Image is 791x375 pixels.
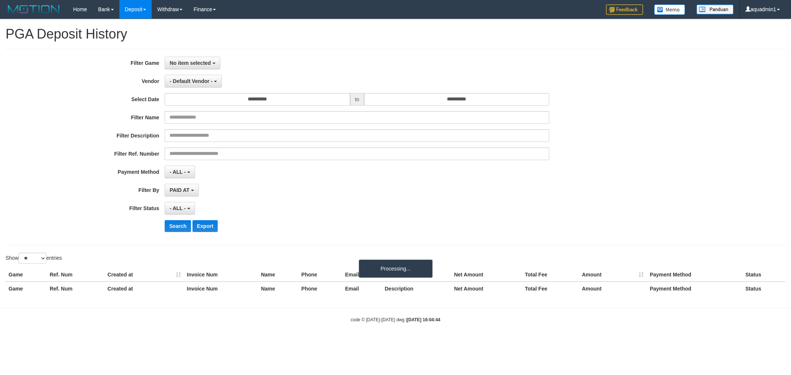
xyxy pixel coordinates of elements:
th: Email [342,282,382,295]
img: panduan.png [696,4,734,14]
button: No item selected [165,57,220,69]
th: Status [742,268,785,282]
th: Game [6,268,47,282]
button: PAID AT [165,184,198,196]
th: Amount [579,268,647,282]
th: Invoice Num [184,268,258,282]
th: Status [742,282,785,295]
th: Total Fee [522,282,579,295]
th: Payment Method [647,268,742,282]
th: Name [258,282,299,295]
th: Email [342,268,382,282]
th: Net Amount [451,282,522,295]
th: Payment Method [647,282,742,295]
img: Button%20Memo.svg [654,4,685,15]
span: - ALL - [169,205,186,211]
strong: [DATE] 16:04:44 [407,317,440,322]
select: Showentries [19,253,46,264]
span: PAID AT [169,187,189,193]
img: Feedback.jpg [606,4,643,15]
th: Game [6,282,47,295]
small: code © [DATE]-[DATE] dwg | [351,317,441,322]
label: Show entries [6,253,62,264]
th: Created at [105,268,184,282]
th: Ref. Num [47,268,105,282]
th: Phone [299,282,342,295]
div: Processing... [359,259,433,278]
th: Invoice Num [184,282,258,295]
th: Total Fee [522,268,579,282]
th: Net Amount [451,268,522,282]
button: - ALL - [165,202,195,215]
button: Export [192,220,218,232]
button: Search [165,220,191,232]
h1: PGA Deposit History [6,27,785,42]
th: Created at [105,282,184,295]
button: - ALL - [165,166,195,178]
span: to [350,93,364,106]
button: - Default Vendor - [165,75,222,87]
span: - Default Vendor - [169,78,212,84]
span: No item selected [169,60,211,66]
span: - ALL - [169,169,186,175]
th: Name [258,268,299,282]
th: Phone [299,268,342,282]
th: Amount [579,282,647,295]
th: Ref. Num [47,282,105,295]
img: MOTION_logo.png [6,4,62,15]
th: Description [382,282,451,295]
